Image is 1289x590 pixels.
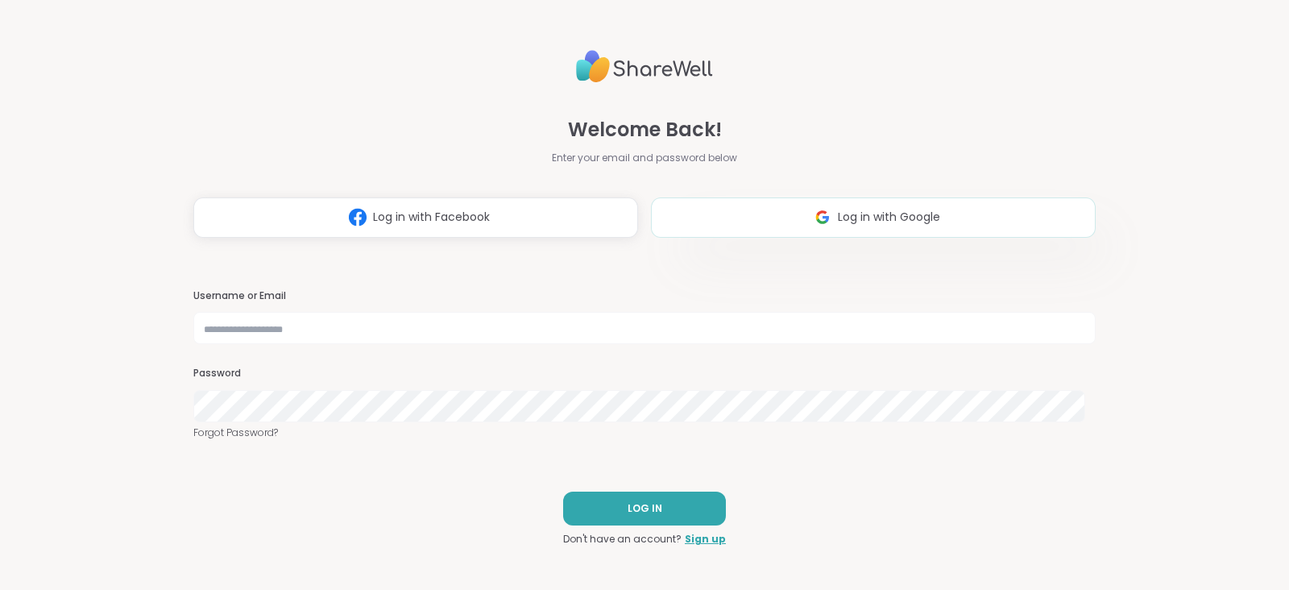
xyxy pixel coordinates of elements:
[568,115,722,144] span: Welcome Back!
[576,44,713,89] img: ShareWell Logo
[193,367,1096,380] h3: Password
[552,151,737,165] span: Enter your email and password below
[628,501,662,516] span: LOG IN
[342,202,373,232] img: ShareWell Logomark
[685,532,726,546] a: Sign up
[193,289,1096,303] h3: Username or Email
[838,209,940,226] span: Log in with Google
[651,197,1096,238] button: Log in with Google
[563,532,682,546] span: Don't have an account?
[373,209,490,226] span: Log in with Facebook
[193,197,638,238] button: Log in with Facebook
[807,202,838,232] img: ShareWell Logomark
[193,426,1096,440] a: Forgot Password?
[563,492,726,526] button: LOG IN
